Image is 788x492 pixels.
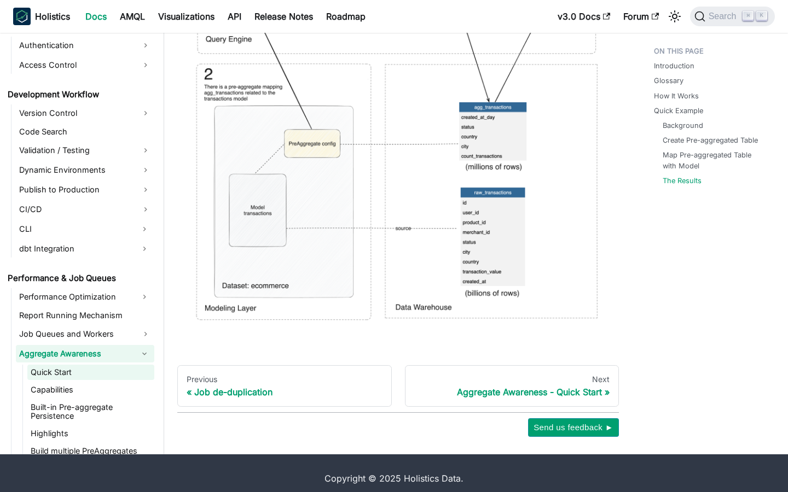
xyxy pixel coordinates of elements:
[16,325,154,343] a: Job Queues and Workers
[248,8,320,25] a: Release Notes
[35,10,70,23] b: Holistics
[654,91,699,101] a: How It Works
[617,8,665,25] a: Forum
[16,104,154,122] a: Version Control
[152,8,221,25] a: Visualizations
[16,220,135,238] a: CLI
[113,8,152,25] a: AMQL
[654,61,694,71] a: Introduction
[528,418,619,437] button: Send us feedback ►
[16,308,154,323] a: Report Running Mechanism
[135,240,154,257] button: Expand sidebar category 'dbt Integration'
[4,271,154,286] a: Performance & Job Queues
[16,161,154,179] a: Dynamic Environments
[46,472,742,485] div: Copyright © 2025 Holistics Data.
[135,345,154,362] button: Collapse sidebar category 'Aggregate Awareness'
[27,426,154,441] a: Highlights
[663,120,703,131] a: Background
[663,135,758,145] a: Create Pre-aggregated Table
[221,8,248,25] a: API
[16,345,135,362] a: Aggregate Awareness
[27,382,154,397] a: Capabilities
[187,386,383,397] div: Job de-duplication
[177,365,392,407] a: PreviousJob de-duplication
[16,240,135,257] a: dbt Integration
[414,374,610,384] div: Next
[534,420,613,435] span: Send us feedback ►
[16,288,135,306] a: Performance Optimization
[16,142,154,159] a: Validation / Testing
[743,11,754,21] kbd: ⌘
[663,150,766,171] a: Map Pre-aggregated Table with Model
[135,220,154,238] button: Expand sidebar category 'CLI'
[16,37,154,54] a: Authentication
[551,8,617,25] a: v3.0 Docs
[4,87,154,102] a: Development Workflow
[13,8,70,25] a: HolisticsHolistics
[405,365,619,407] a: NextAggregate Awareness - Quick Start
[16,124,154,139] a: Code Search
[320,8,372,25] a: Roadmap
[16,201,154,218] a: CI/CD
[654,106,703,116] a: Quick Example
[16,56,154,74] a: Access Control
[79,8,113,25] a: Docs
[16,181,154,198] a: Publish to Production
[177,365,619,407] nav: Docs pages
[654,75,683,86] a: Glossary
[756,11,767,21] kbd: K
[135,288,154,306] button: Expand sidebar category 'Performance Optimization'
[27,365,154,380] a: Quick Start
[690,7,775,26] button: Search (Command+K)
[663,175,702,186] a: The Results
[705,11,743,21] span: Search
[666,8,683,25] button: Switch between dark and light mode (currently light mode)
[187,374,383,384] div: Previous
[27,443,154,459] a: Build multiple PreAggregates
[414,386,610,397] div: Aggregate Awareness - Quick Start
[27,400,154,424] a: Built-in Pre-aggregate Persistence
[13,8,31,25] img: Holistics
